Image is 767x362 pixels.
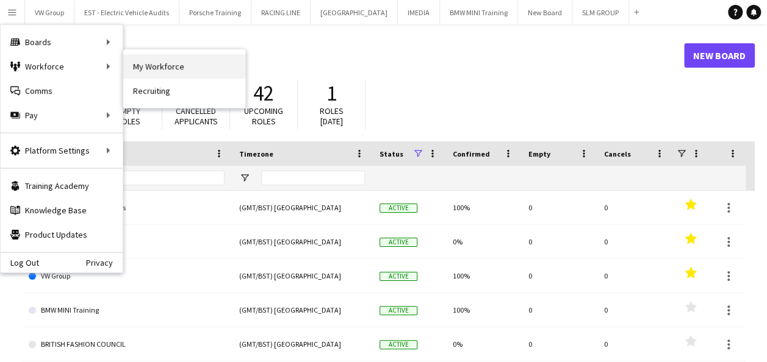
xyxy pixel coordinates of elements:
[521,191,597,224] div: 0
[175,105,218,127] span: Cancelled applicants
[232,259,372,293] div: (GMT/BST) [GEOGRAPHIC_DATA]
[326,80,337,107] span: 1
[29,293,225,327] a: BMW MINI Training
[380,340,417,349] span: Active
[521,293,597,327] div: 0
[244,105,283,127] span: Upcoming roles
[123,54,245,79] a: My Workforce
[380,204,417,213] span: Active
[29,191,225,225] a: EST - Electric Vehicle Audits
[1,30,123,54] div: Boards
[29,225,225,259] a: MERCEDES RETAIL
[232,293,372,327] div: (GMT/BST) [GEOGRAPHIC_DATA]
[528,149,550,158] span: Empty
[445,191,521,224] div: 100%
[445,327,521,361] div: 0%
[239,172,250,183] button: Open Filter Menu
[1,258,39,268] a: Log Out
[380,238,417,247] span: Active
[1,198,123,222] a: Knowledge Base
[21,46,684,65] h1: Boards
[74,1,179,24] button: EST - Electric Vehicle Audits
[572,1,629,24] button: SLM GROUP
[117,105,140,127] span: Empty roles
[380,272,417,281] span: Active
[440,1,518,24] button: BMW MINI Training
[123,79,245,103] a: Recruiting
[597,191,672,224] div: 0
[604,149,631,158] span: Cancels
[380,306,417,315] span: Active
[86,258,123,268] a: Privacy
[453,149,490,158] span: Confirmed
[25,1,74,24] button: VW Group
[51,171,225,185] input: Board name Filter Input
[521,327,597,361] div: 0
[521,259,597,293] div: 0
[1,174,123,198] a: Training Academy
[261,171,365,185] input: Timezone Filter Input
[518,1,572,24] button: New Board
[445,293,521,327] div: 100%
[684,43,755,68] a: New Board
[1,103,123,127] div: Pay
[253,80,274,107] span: 42
[597,293,672,327] div: 0
[232,225,372,258] div: (GMT/BST) [GEOGRAPHIC_DATA]
[398,1,440,24] button: IMEDIA
[232,327,372,361] div: (GMT/BST) [GEOGRAPHIC_DATA]
[251,1,311,24] button: RACING LINE
[1,54,123,79] div: Workforce
[445,225,521,258] div: 0%
[597,327,672,361] div: 0
[1,222,123,247] a: Product Updates
[29,259,225,293] a: VW Group
[311,1,398,24] button: [GEOGRAPHIC_DATA]
[1,138,123,163] div: Platform Settings
[521,225,597,258] div: 0
[320,105,344,127] span: Roles [DATE]
[239,149,273,158] span: Timezone
[179,1,251,24] button: Porsche Training
[1,79,123,103] a: Comms
[29,327,225,361] a: BRITISH FASHION COUNCIL
[597,259,672,293] div: 0
[380,149,403,158] span: Status
[445,259,521,293] div: 100%
[232,191,372,224] div: (GMT/BST) [GEOGRAPHIC_DATA]
[597,225,672,258] div: 0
